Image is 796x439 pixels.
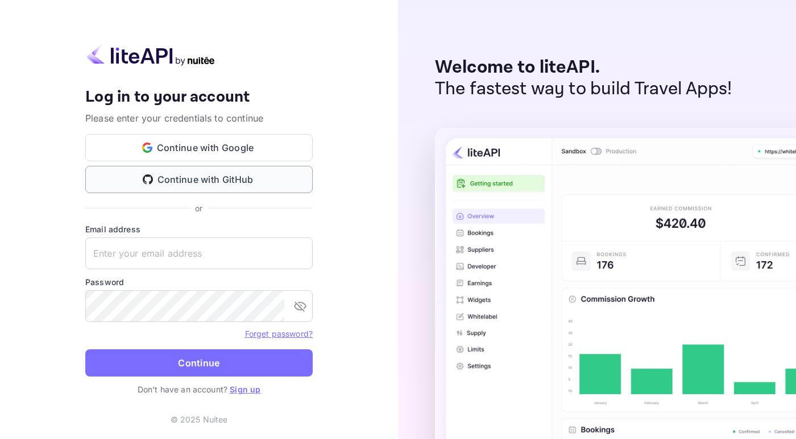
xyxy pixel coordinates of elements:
[195,202,202,214] p: or
[85,223,313,235] label: Email address
[85,44,216,66] img: liteapi
[171,413,228,425] p: © 2025 Nuitee
[245,329,313,338] a: Forget password?
[85,134,313,161] button: Continue with Google
[230,384,260,394] a: Sign up
[435,78,732,100] p: The fastest way to build Travel Apps!
[85,383,313,395] p: Don't have an account?
[85,237,313,269] input: Enter your email address
[85,111,313,125] p: Please enter your credentials to continue
[289,295,312,317] button: toggle password visibility
[245,328,313,339] a: Forget password?
[435,57,732,78] p: Welcome to liteAPI.
[85,276,313,288] label: Password
[85,166,313,193] button: Continue with GitHub
[85,87,313,107] h4: Log in to your account
[85,349,313,377] button: Continue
